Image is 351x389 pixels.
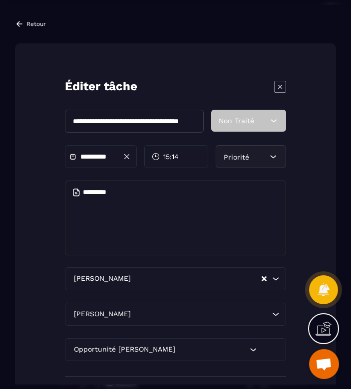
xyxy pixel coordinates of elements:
[71,344,177,355] span: Opportunité [PERSON_NAME]
[26,20,46,27] p: Retour
[224,153,249,161] span: Priorité
[177,344,247,355] input: Search for option
[262,275,267,283] button: Clear Selected
[133,273,261,284] input: Search for option
[71,309,133,320] span: [PERSON_NAME]
[133,309,270,320] input: Search for option
[65,78,137,95] p: Éditer tâche
[71,273,133,284] span: [PERSON_NAME]
[163,152,179,162] span: 15:14
[65,303,286,326] div: Search for option
[65,267,286,290] div: Search for option
[219,117,254,125] span: Non Traité
[65,338,286,361] div: Search for option
[309,349,339,379] a: Ouvrir le chat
